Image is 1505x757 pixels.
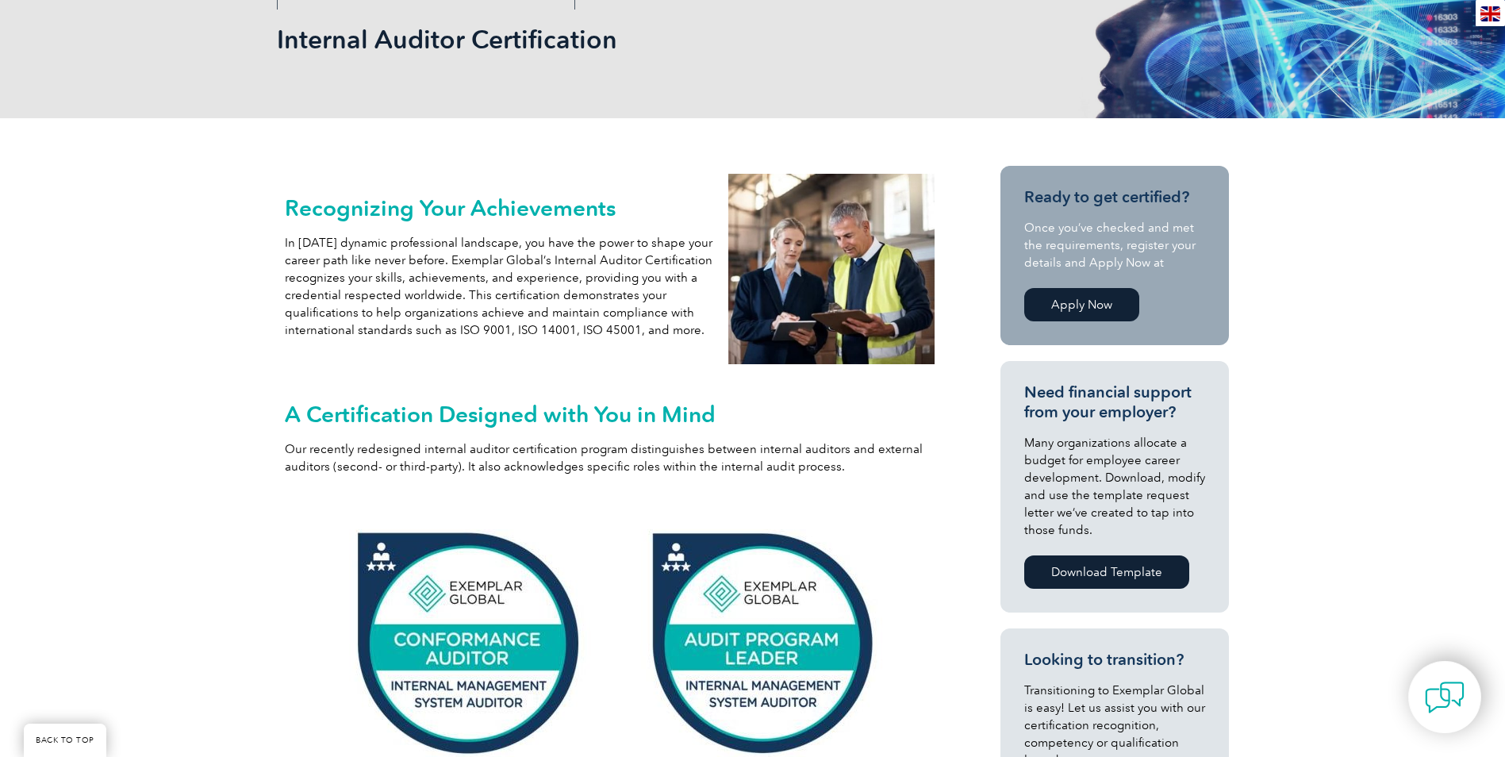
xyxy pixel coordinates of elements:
a: Apply Now [1024,288,1139,321]
h3: Ready to get certified? [1024,187,1205,207]
img: en [1480,6,1500,21]
h2: Recognizing Your Achievements [285,195,713,221]
a: Download Template [1024,555,1189,589]
a: BACK TO TOP [24,724,106,757]
h3: Need financial support from your employer? [1024,382,1205,422]
h2: A Certification Designed with You in Mind [285,402,935,427]
img: internal auditors [728,174,935,364]
p: Many organizations allocate a budget for employee career development. Download, modify and use th... [1024,434,1205,539]
p: Our recently redesigned internal auditor certification program distinguishes between internal aud... [285,440,935,475]
p: Once you’ve checked and met the requirements, register your details and Apply Now at [1024,219,1205,271]
img: contact-chat.png [1425,678,1465,717]
p: In [DATE] dynamic professional landscape, you have the power to shape your career path like never... [285,234,713,339]
h1: Internal Auditor Certification [277,24,886,55]
h3: Looking to transition? [1024,650,1205,670]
